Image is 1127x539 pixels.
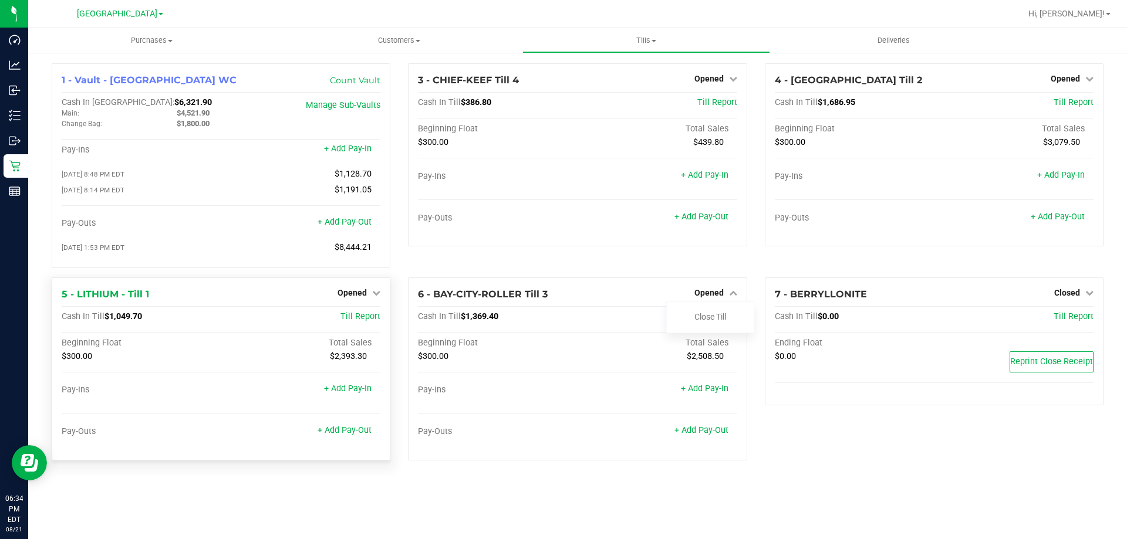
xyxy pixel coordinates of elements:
[418,385,578,395] div: Pay-Ins
[5,493,23,525] p: 06:34 PM EDT
[418,97,461,107] span: Cash In Till
[5,525,23,534] p: 08/21
[775,311,818,321] span: Cash In Till
[418,351,448,361] span: $300.00
[335,185,372,195] span: $1,191.05
[62,186,124,194] span: [DATE] 8:14 PM EDT
[418,74,519,86] span: 3 - CHIEF-KEEF Till 4
[62,385,221,395] div: Pay-Ins
[9,135,21,147] inline-svg: Outbound
[697,97,737,107] a: Till Report
[418,311,461,321] span: Cash In Till
[418,171,578,182] div: Pay-Ins
[775,97,818,107] span: Cash In Till
[9,84,21,96] inline-svg: Inbound
[62,170,124,178] span: [DATE] 8:48 PM EDT
[330,351,367,361] span: $2,393.30
[77,9,157,19] span: [GEOGRAPHIC_DATA]
[62,311,104,321] span: Cash In Till
[775,74,922,86] span: 4 - [GEOGRAPHIC_DATA] Till 2
[461,97,491,107] span: $386.80
[1054,311,1094,321] a: Till Report
[62,289,149,300] span: 5 - LITHIUM - Till 1
[318,425,372,435] a: + Add Pay-Out
[62,338,221,348] div: Beginning Float
[818,97,855,107] span: $1,686.95
[418,124,578,134] div: Beginning Float
[674,425,728,435] a: + Add Pay-Out
[338,288,367,297] span: Opened
[28,28,275,53] a: Purchases
[775,124,934,134] div: Beginning Float
[62,243,124,252] span: [DATE] 1:53 PM EDT
[775,171,934,182] div: Pay-Ins
[177,109,210,117] span: $4,521.90
[12,445,47,480] iframe: Resource center
[340,311,380,321] a: Till Report
[335,169,372,179] span: $1,128.70
[775,338,934,348] div: Ending Float
[681,384,728,394] a: + Add Pay-In
[461,311,498,321] span: $1,369.40
[862,35,926,46] span: Deliveries
[174,97,212,107] span: $6,321.90
[687,351,724,361] span: $2,508.50
[62,351,92,361] span: $300.00
[1031,212,1085,222] a: + Add Pay-Out
[1010,351,1094,372] button: Reprint Close Receipt
[275,28,522,53] a: Customers
[330,75,380,86] a: Count Vault
[221,338,381,348] div: Total Sales
[418,289,548,300] span: 6 - BAY-CITY-ROLLER Till 3
[335,242,372,252] span: $8,444.21
[62,426,221,437] div: Pay-Outs
[522,28,770,53] a: Tills
[1054,97,1094,107] a: Till Report
[681,170,728,180] a: + Add Pay-In
[104,311,142,321] span: $1,049.70
[306,100,380,110] a: Manage Sub-Vaults
[694,74,724,83] span: Opened
[934,124,1094,134] div: Total Sales
[418,426,578,437] div: Pay-Outs
[9,34,21,46] inline-svg: Dashboard
[578,338,737,348] div: Total Sales
[177,119,210,128] span: $1,800.00
[693,137,724,147] span: $439.80
[674,212,728,222] a: + Add Pay-Out
[694,288,724,297] span: Opened
[9,160,21,172] inline-svg: Retail
[9,110,21,121] inline-svg: Inventory
[62,109,79,117] span: Main:
[694,312,726,321] a: Close Till
[775,137,805,147] span: $300.00
[775,351,796,361] span: $0.00
[62,120,102,128] span: Change Bag:
[418,213,578,223] div: Pay-Outs
[578,124,737,134] div: Total Sales
[1054,288,1080,297] span: Closed
[775,289,867,300] span: 7 - BERRYLLONITE
[775,213,934,223] div: Pay-Outs
[28,35,275,46] span: Purchases
[9,185,21,197] inline-svg: Reports
[1010,357,1093,367] span: Reprint Close Receipt
[276,35,522,46] span: Customers
[318,217,372,227] a: + Add Pay-Out
[1037,170,1085,180] a: + Add Pay-In
[62,97,174,107] span: Cash In [GEOGRAPHIC_DATA]:
[418,137,448,147] span: $300.00
[62,218,221,229] div: Pay-Outs
[324,144,372,154] a: + Add Pay-In
[62,74,237,86] span: 1 - Vault - [GEOGRAPHIC_DATA] WC
[9,59,21,71] inline-svg: Analytics
[324,384,372,394] a: + Add Pay-In
[1043,137,1080,147] span: $3,079.50
[770,28,1017,53] a: Deliveries
[62,145,221,155] div: Pay-Ins
[418,338,578,348] div: Beginning Float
